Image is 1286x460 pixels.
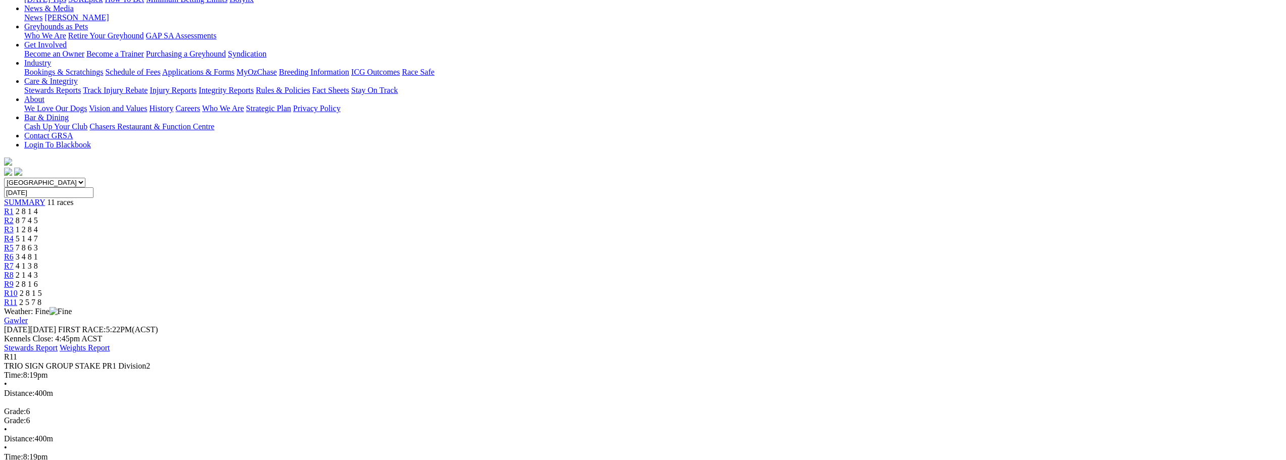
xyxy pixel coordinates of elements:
[4,434,1282,443] div: 400m
[4,407,26,416] span: Grade:
[351,86,398,94] a: Stay On Track
[16,207,38,216] span: 2 8 1 4
[199,86,254,94] a: Integrity Reports
[24,68,103,76] a: Bookings & Scratchings
[89,122,214,131] a: Chasers Restaurant & Function Centre
[24,49,84,58] a: Become an Owner
[24,86,1282,95] div: Care & Integrity
[146,31,217,40] a: GAP SA Assessments
[24,122,87,131] a: Cash Up Your Club
[89,104,147,113] a: Vision and Values
[86,49,144,58] a: Become a Trainer
[4,216,14,225] a: R2
[24,22,88,31] a: Greyhounds as Pets
[4,389,1282,398] div: 400m
[4,316,28,325] a: Gawler
[4,362,1282,371] div: TRIO SIGN GROUP STAKE PR1 Division2
[24,86,81,94] a: Stewards Reports
[4,334,1282,343] div: Kennels Close: 4:45pm ACST
[16,271,38,279] span: 2 1 4 3
[24,40,67,49] a: Get Involved
[24,31,1282,40] div: Greyhounds as Pets
[4,371,1282,380] div: 8:19pm
[16,234,38,243] span: 5 1 4 7
[4,325,56,334] span: [DATE]
[24,49,1282,59] div: Get Involved
[20,289,42,297] span: 2 8 1 5
[351,68,400,76] a: ICG Outcomes
[16,252,38,261] span: 3 4 8 1
[16,216,38,225] span: 8 7 4 5
[4,443,7,452] span: •
[149,104,173,113] a: History
[19,298,41,306] span: 2 5 7 8
[4,416,1282,425] div: 6
[4,298,17,306] a: R11
[293,104,341,113] a: Privacy Policy
[146,49,226,58] a: Purchasing a Greyhound
[4,158,12,166] img: logo-grsa-white.png
[60,343,110,352] a: Weights Report
[4,262,14,270] a: R7
[4,280,14,288] a: R9
[4,343,58,352] a: Stewards Report
[4,352,17,361] span: R11
[16,280,38,288] span: 2 8 1 6
[312,86,349,94] a: Fact Sheets
[14,168,22,176] img: twitter.svg
[4,243,14,252] a: R5
[24,104,87,113] a: We Love Our Dogs
[83,86,148,94] a: Track Injury Rebate
[4,225,14,234] a: R3
[402,68,434,76] a: Race Safe
[4,307,72,316] span: Weather: Fine
[4,425,7,434] span: •
[4,252,14,261] a: R6
[202,104,244,113] a: Who We Are
[4,207,14,216] span: R1
[24,68,1282,77] div: Industry
[16,243,38,252] span: 7 8 6 3
[16,225,38,234] span: 1 2 8 4
[47,198,73,207] span: 11 races
[24,131,73,140] a: Contact GRSA
[4,371,23,379] span: Time:
[24,122,1282,131] div: Bar & Dining
[24,31,66,40] a: Who We Are
[16,262,38,270] span: 4 1 3 8
[24,104,1282,113] div: About
[4,271,14,279] a: R8
[4,434,34,443] span: Distance:
[4,325,30,334] span: [DATE]
[228,49,266,58] a: Syndication
[58,325,158,334] span: 5:22PM(ACST)
[24,95,44,104] a: About
[4,289,18,297] a: R10
[24,4,74,13] a: News & Media
[24,13,42,22] a: News
[175,104,200,113] a: Careers
[4,389,34,397] span: Distance:
[4,380,7,388] span: •
[4,168,12,176] img: facebook.svg
[236,68,277,76] a: MyOzChase
[105,68,160,76] a: Schedule of Fees
[58,325,106,334] span: FIRST RACE:
[24,113,69,122] a: Bar & Dining
[24,77,78,85] a: Care & Integrity
[162,68,234,76] a: Applications & Forms
[4,198,45,207] a: SUMMARY
[68,31,144,40] a: Retire Your Greyhound
[4,234,14,243] a: R4
[24,59,51,67] a: Industry
[150,86,197,94] a: Injury Reports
